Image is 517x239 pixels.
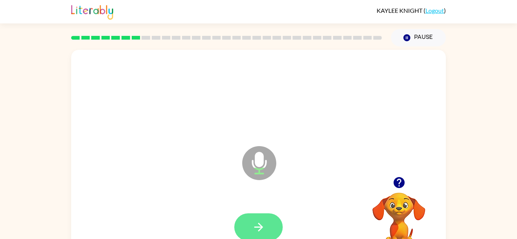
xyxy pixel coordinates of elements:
a: Logout [425,7,444,14]
button: Pause [391,29,446,46]
img: Literably [71,3,113,20]
span: KAYLEE KNIGHT [377,7,424,14]
div: ( ) [377,7,446,14]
